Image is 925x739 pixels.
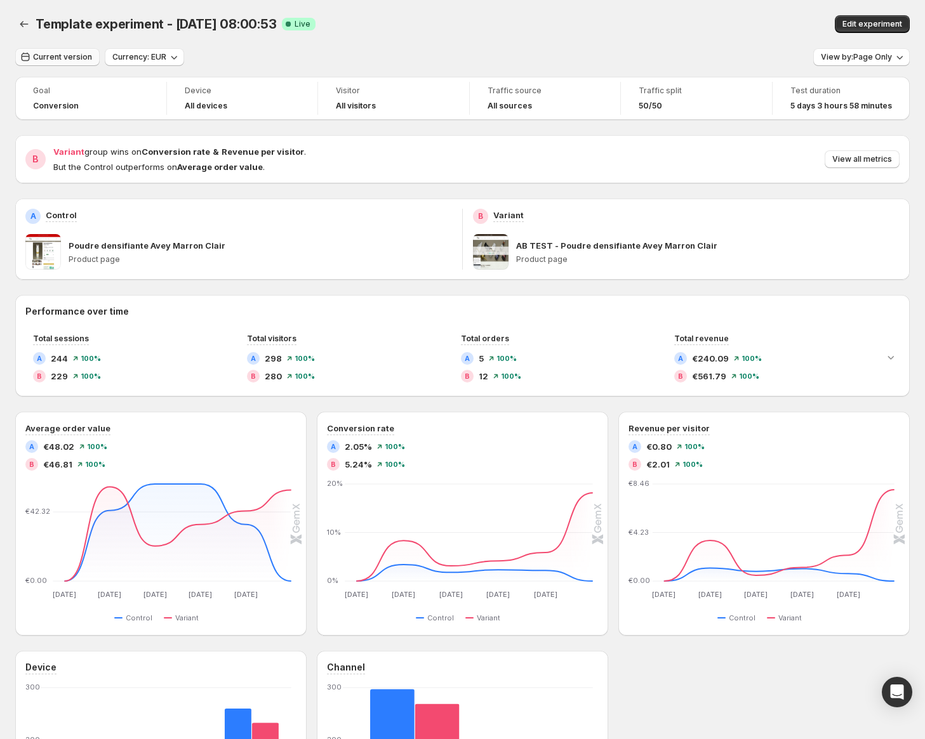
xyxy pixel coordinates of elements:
text: [DATE] [439,590,463,599]
button: Variant [164,610,204,625]
p: AB TEST - Poudre densifiante Avey Marron Clair [516,239,717,252]
h2: A [29,443,34,450]
a: Traffic split50/50 [639,84,754,112]
span: 100 % [81,355,101,362]
a: Test duration5 days 3 hours 58 minutes [790,84,892,112]
strong: Average order value [177,162,263,172]
img: Poudre densifiante Avey Marron Clair [25,234,61,270]
h2: B [632,461,637,468]
h3: Device [25,661,57,674]
span: Total orders [461,334,509,343]
span: Control [427,613,454,623]
strong: Conversion rate [142,147,210,157]
span: 100 % [87,443,107,450]
text: [DATE] [392,590,415,599]
span: Total sessions [33,334,89,343]
span: €48.02 [43,440,74,453]
h2: Performance over time [25,305,900,318]
div: Open Intercom Messenger [882,677,912,707]
text: 300 [25,683,40,691]
a: VisitorAll visitors [336,84,451,112]
text: [DATE] [53,590,76,599]
span: 100 % [682,461,703,468]
span: 100 % [85,461,105,468]
span: 5 [479,352,484,365]
span: Traffic source [488,86,603,96]
button: Control [416,610,459,625]
button: Currency: EUR [105,48,184,66]
span: Variant [477,613,500,623]
text: 0% [327,576,338,585]
text: [DATE] [98,590,121,599]
button: Back [15,15,33,33]
h2: B [465,372,470,380]
span: Control [126,613,152,623]
a: DeviceAll devices [185,84,300,112]
h2: B [32,153,39,166]
button: Control [114,610,157,625]
button: Control [717,610,761,625]
h2: B [251,372,256,380]
span: Total revenue [674,334,729,343]
span: 100 % [739,372,759,380]
button: Expand chart [882,348,900,366]
text: €0.00 [629,576,650,585]
span: 50/50 [639,101,662,111]
text: €8.46 [629,479,649,488]
span: €240.09 [692,352,729,365]
h2: B [478,211,483,221]
span: 100 % [385,443,405,450]
span: 298 [265,352,282,365]
text: 300 [327,683,342,691]
span: 2.05% [345,440,372,453]
span: Device [185,86,300,96]
h2: A [465,355,470,362]
span: 100 % [385,461,405,468]
span: 12 [479,370,488,383]
h4: All visitors [336,101,376,111]
span: €46.81 [43,458,72,471]
a: GoalConversion [33,84,149,112]
span: 229 [51,370,68,383]
text: [DATE] [698,590,722,599]
p: Poudre densifiante Avey Marron Clair [69,239,225,252]
h2: B [678,372,683,380]
span: Variant [175,613,199,623]
span: Currency: EUR [112,52,166,62]
button: View by:Page Only [813,48,910,66]
strong: & [213,147,219,157]
text: [DATE] [744,590,768,599]
text: [DATE] [143,590,167,599]
span: Edit experiment [842,19,902,29]
h2: B [37,372,42,380]
span: Live [295,19,310,29]
p: Variant [493,209,524,221]
button: Current version [15,48,100,66]
span: 100 % [742,355,762,362]
h2: B [29,461,34,468]
span: 100 % [684,443,705,450]
h2: A [30,211,36,221]
h3: Channel [327,661,365,674]
span: group wins on . [53,147,306,157]
button: Variant [767,610,807,625]
h2: A [678,355,683,362]
text: [DATE] [837,590,860,599]
span: 100 % [496,355,517,362]
a: Traffic sourceAll sources [488,84,603,112]
text: [DATE] [345,590,368,599]
text: [DATE] [790,590,814,599]
span: 100 % [295,355,315,362]
button: View all metrics [825,150,900,168]
img: AB TEST - Poudre densifiante Avey Marron Clair [473,234,509,270]
h3: Conversion rate [327,422,394,435]
span: Control [729,613,755,623]
text: 10% [327,528,341,537]
text: 20% [327,479,343,488]
span: 5 days 3 hours 58 minutes [790,101,892,111]
span: Test duration [790,86,892,96]
p: Control [46,209,77,221]
h2: A [632,443,637,450]
span: Visitor [336,86,451,96]
text: €0.00 [25,576,47,585]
